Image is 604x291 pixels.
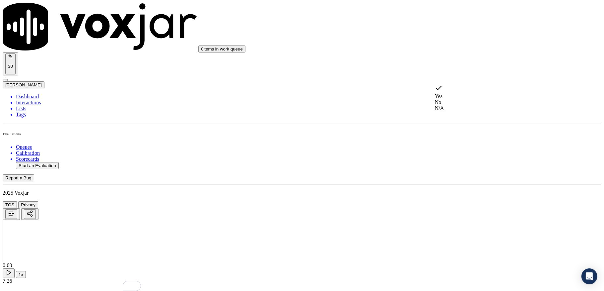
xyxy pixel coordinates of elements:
button: Start an Evaluation [16,162,59,169]
button: TOS [3,201,17,208]
button: 30 [5,53,16,74]
div: Open Intercom Messenger [581,268,597,284]
p: 2025 Voxjar [3,190,601,196]
button: 1x [16,271,26,278]
button: Privacy [18,201,38,208]
a: Scorecards [16,156,601,162]
span: [PERSON_NAME] [5,82,42,87]
button: [PERSON_NAME] [3,81,44,88]
button: 30 [3,52,18,75]
div: Yes [435,84,565,99]
h6: Evaluations [3,132,601,136]
div: N/A [435,105,565,111]
a: Lists [16,106,601,112]
div: No [435,99,565,105]
a: Interactions [16,100,601,106]
a: Queues [16,144,601,150]
a: Calibration [16,150,601,156]
button: 0items in work queue [198,46,245,52]
a: Tags [16,112,601,118]
a: Dashboard [16,94,601,100]
img: voxjar logo [3,3,197,50]
div: 7:26 [3,278,601,284]
p: 30 [8,64,13,69]
div: 0:00 [3,262,601,268]
button: Report a Bug [3,174,34,181]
